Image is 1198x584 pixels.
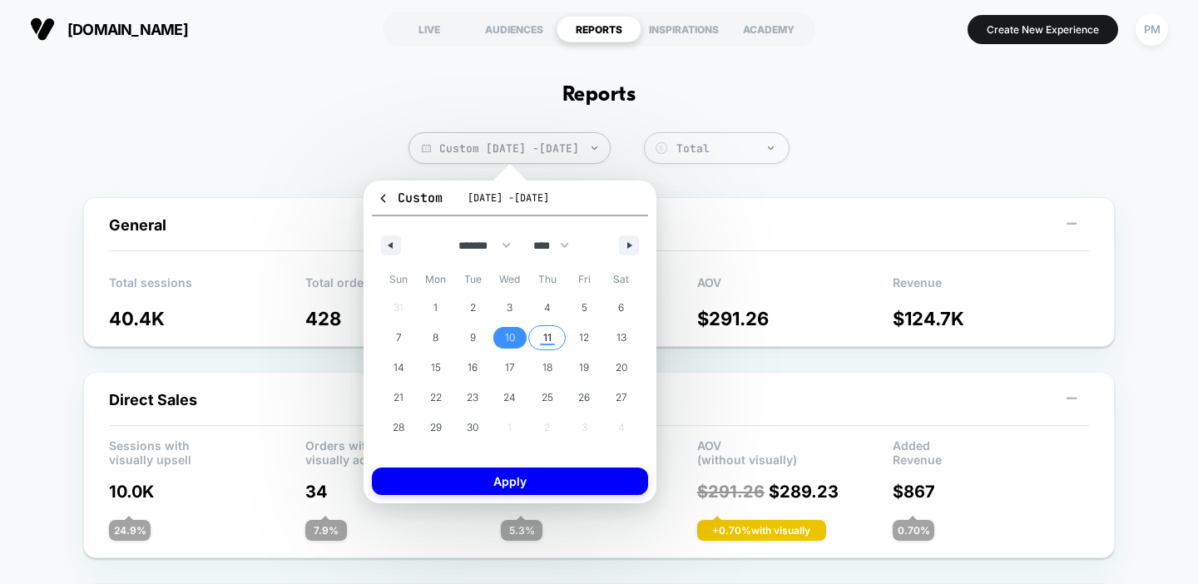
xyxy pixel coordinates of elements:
[468,191,549,205] span: [DATE] - [DATE]
[470,293,476,323] span: 2
[697,438,894,463] p: AOV (without visually)
[566,323,603,353] button: 12
[109,482,305,502] p: 10.0K
[418,323,455,353] button: 8
[109,438,305,463] p: Sessions with visually upsell
[893,275,1089,300] p: Revenue
[528,383,566,413] button: 25
[492,266,529,293] span: Wed
[592,146,597,150] img: end
[697,308,894,329] p: $ 291.26
[394,383,403,413] span: 21
[394,353,404,383] span: 14
[380,323,418,353] button: 7
[505,323,515,353] span: 10
[676,141,780,156] div: Total
[528,266,566,293] span: Thu
[505,353,515,383] span: 17
[109,308,305,329] p: 40.4K
[1131,12,1173,47] button: PM
[305,275,502,300] p: Total orders
[602,383,640,413] button: 27
[544,293,551,323] span: 4
[893,482,1089,502] p: $ 867
[454,266,492,293] span: Tue
[418,266,455,293] span: Mon
[726,16,811,42] div: ACADEMY
[507,293,512,323] span: 3
[408,132,611,164] span: Custom [DATE] - [DATE]
[602,293,640,323] button: 6
[893,308,1089,329] p: $ 124.7K
[579,323,589,353] span: 12
[372,189,648,216] button: Custom[DATE] -[DATE]
[454,413,492,443] button: 30
[641,16,726,42] div: INSPIRATIONS
[697,520,826,541] div: + 0.70 % with visually
[377,190,443,206] span: Custom
[528,293,566,323] button: 4
[579,353,589,383] span: 19
[109,275,305,300] p: Total sessions
[697,275,894,300] p: AOV
[433,323,438,353] span: 8
[422,144,431,152] img: calendar
[433,293,438,323] span: 1
[659,144,663,152] tspan: $
[430,383,442,413] span: 22
[618,293,624,323] span: 6
[470,323,476,353] span: 9
[67,21,188,38] span: [DOMAIN_NAME]
[566,266,603,293] span: Fri
[492,323,529,353] button: 10
[454,323,492,353] button: 9
[697,482,765,502] span: $ 291.26
[418,293,455,323] button: 1
[418,353,455,383] button: 15
[968,15,1118,44] button: Create New Experience
[372,468,648,495] button: Apply
[380,266,418,293] span: Sun
[109,391,197,408] span: Direct Sales
[578,383,590,413] span: 26
[472,16,557,42] div: AUDIENCES
[305,482,502,502] p: 34
[582,293,587,323] span: 5
[528,323,566,353] button: 11
[616,323,626,353] span: 13
[542,383,553,413] span: 25
[454,293,492,323] button: 2
[697,482,894,502] p: $ 289.23
[396,323,402,353] span: 7
[528,353,566,383] button: 18
[418,413,455,443] button: 29
[467,413,478,443] span: 30
[492,383,529,413] button: 24
[492,293,529,323] button: 3
[503,383,516,413] span: 24
[454,353,492,383] button: 16
[418,383,455,413] button: 22
[768,146,774,150] img: end
[305,308,502,329] p: 428
[602,353,640,383] button: 20
[566,353,603,383] button: 19
[431,353,441,383] span: 15
[557,16,641,42] div: REPORTS
[380,383,418,413] button: 21
[616,383,627,413] span: 27
[602,323,640,353] button: 13
[566,293,603,323] button: 5
[387,16,472,42] div: LIVE
[25,16,193,42] button: [DOMAIN_NAME]
[542,353,552,383] span: 18
[492,353,529,383] button: 17
[305,438,502,463] p: Orders with visually added products
[893,520,934,541] div: 0.70 %
[305,520,347,541] div: 7.9 %
[393,413,404,443] span: 28
[566,383,603,413] button: 26
[616,353,627,383] span: 20
[893,438,1089,463] p: Added Revenue
[380,413,418,443] button: 28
